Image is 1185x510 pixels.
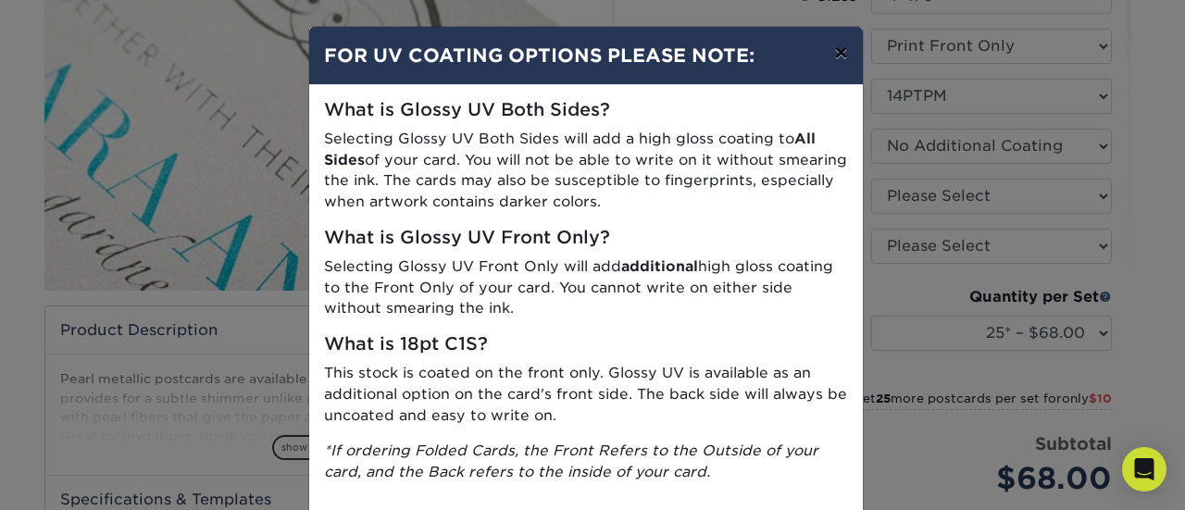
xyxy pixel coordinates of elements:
[324,129,848,213] p: Selecting Glossy UV Both Sides will add a high gloss coating to of your card. You will not be abl...
[819,27,862,79] button: ×
[324,42,848,69] h4: FOR UV COATING OPTIONS PLEASE NOTE:
[621,257,698,275] strong: additional
[324,130,816,168] strong: All Sides
[324,228,848,249] h5: What is Glossy UV Front Only?
[324,100,848,121] h5: What is Glossy UV Both Sides?
[324,256,848,319] p: Selecting Glossy UV Front Only will add high gloss coating to the Front Only of your card. You ca...
[1122,447,1166,491] div: Open Intercom Messenger
[324,363,848,426] p: This stock is coated on the front only. Glossy UV is available as an additional option on the car...
[324,334,848,355] h5: What is 18pt C1S?
[324,442,818,480] i: *If ordering Folded Cards, the Front Refers to the Outside of your card, and the Back refers to t...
